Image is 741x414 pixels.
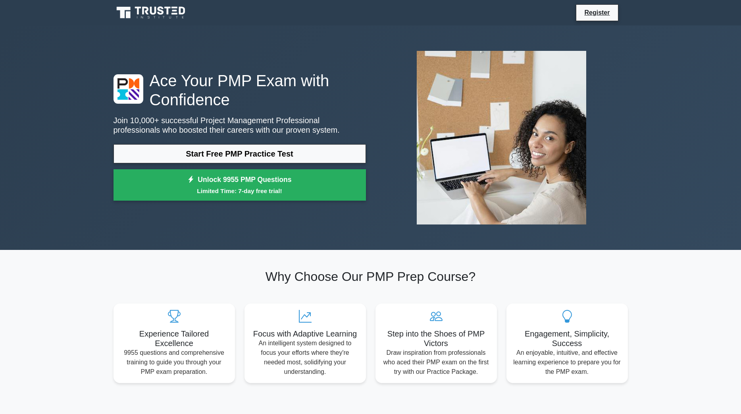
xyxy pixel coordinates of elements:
h5: Experience Tailored Excellence [120,329,229,348]
p: Join 10,000+ successful Project Management Professional professionals who boosted their careers w... [114,116,366,135]
p: Draw inspiration from professionals who aced their PMP exam on the first try with our Practice Pa... [382,348,491,377]
h2: Why Choose Our PMP Prep Course? [114,269,628,284]
h5: Step into the Shoes of PMP Victors [382,329,491,348]
p: 9955 questions and comprehensive training to guide you through your PMP exam preparation. [120,348,229,377]
small: Limited Time: 7-day free trial! [123,186,356,195]
h5: Focus with Adaptive Learning [251,329,360,339]
p: An intelligent system designed to focus your efforts where they're needed most, solidifying your ... [251,339,360,377]
p: An enjoyable, intuitive, and effective learning experience to prepare you for the PMP exam. [513,348,622,377]
a: Start Free PMP Practice Test [114,144,366,163]
h1: Ace Your PMP Exam with Confidence [114,71,366,109]
a: Register [579,8,614,17]
a: Unlock 9955 PMP QuestionsLimited Time: 7-day free trial! [114,169,366,201]
h5: Engagement, Simplicity, Success [513,329,622,348]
